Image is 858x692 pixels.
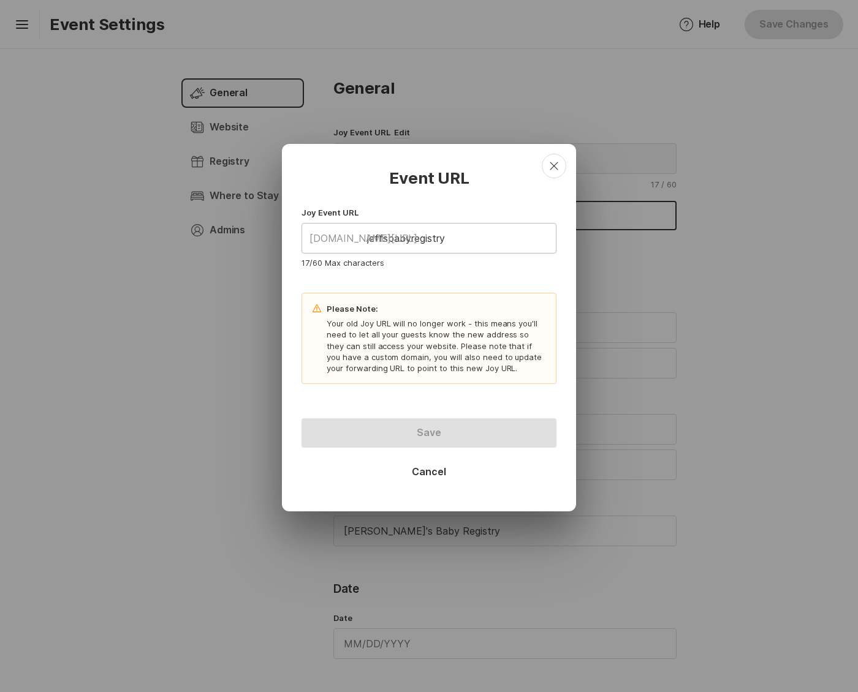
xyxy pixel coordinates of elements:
[302,168,556,187] h3: Event URL
[302,418,556,448] button: Save
[542,154,566,178] button: close dialog
[327,318,546,374] p: Your old Joy URL will no longer work - this means you'll need to let all your guests know the new...
[302,207,556,218] p: Joy Event URL
[302,257,384,273] p: 17 / 60 Max characters
[327,303,546,318] p: Please Note:
[302,457,556,487] button: Cancel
